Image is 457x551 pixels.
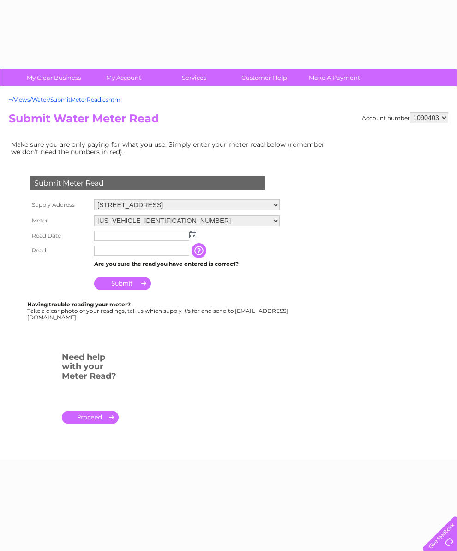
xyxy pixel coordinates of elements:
[9,138,332,158] td: Make sure you are only paying for what you use. Simply enter your meter read below (remember we d...
[27,228,92,243] th: Read Date
[92,258,282,270] td: Are you sure the read you have entered is correct?
[16,69,92,86] a: My Clear Business
[362,112,448,123] div: Account number
[226,69,302,86] a: Customer Help
[30,176,265,190] div: Submit Meter Read
[192,243,208,258] input: Information
[9,112,448,130] h2: Submit Water Meter Read
[9,96,122,103] a: ~/Views/Water/SubmitMeterRead.cshtml
[27,301,289,320] div: Take a clear photo of your readings, tell us which supply it's for and send to [EMAIL_ADDRESS][DO...
[27,243,92,258] th: Read
[94,277,151,290] input: Submit
[62,411,119,424] a: .
[27,301,131,308] b: Having trouble reading your meter?
[189,231,196,238] img: ...
[27,197,92,213] th: Supply Address
[156,69,232,86] a: Services
[296,69,373,86] a: Make A Payment
[86,69,162,86] a: My Account
[62,351,119,386] h3: Need help with your Meter Read?
[27,213,92,228] th: Meter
